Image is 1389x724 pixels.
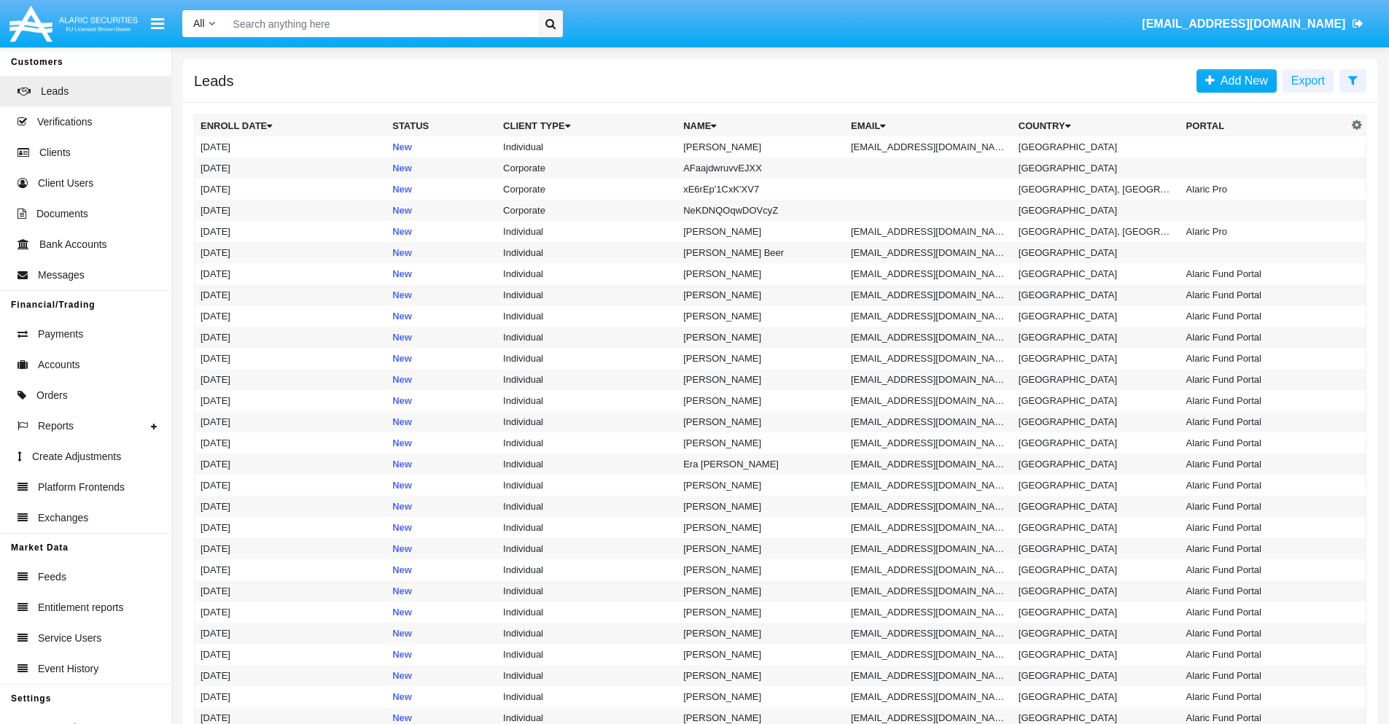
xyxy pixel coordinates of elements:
td: Individual [497,327,677,348]
td: [EMAIL_ADDRESS][DOMAIN_NAME] [845,263,1013,284]
th: Client Type [497,115,677,137]
a: All [182,16,226,31]
span: All [193,17,205,29]
td: [DATE] [195,623,387,644]
td: [GEOGRAPHIC_DATA] [1013,432,1180,454]
td: New [386,242,497,263]
td: New [386,369,497,390]
td: Alaric Fund Portal [1180,496,1348,517]
td: Alaric Fund Portal [1180,305,1348,327]
td: [GEOGRAPHIC_DATA] [1013,157,1180,179]
td: [EMAIL_ADDRESS][DOMAIN_NAME] [845,602,1013,623]
td: [PERSON_NAME] [677,580,845,602]
td: [GEOGRAPHIC_DATA] [1013,348,1180,369]
td: [PERSON_NAME] [677,305,845,327]
td: [PERSON_NAME] Beer [677,242,845,263]
td: Individual [497,475,677,496]
td: [EMAIL_ADDRESS][DOMAIN_NAME] [845,327,1013,348]
td: [GEOGRAPHIC_DATA] [1013,200,1180,221]
input: Search [226,10,533,37]
td: New [386,136,497,157]
td: [PERSON_NAME] [677,221,845,242]
td: Alaric Fund Portal [1180,602,1348,623]
td: [EMAIL_ADDRESS][DOMAIN_NAME] [845,242,1013,263]
span: Create Adjustments [32,449,121,464]
td: Individual [497,369,677,390]
td: [PERSON_NAME] [677,644,845,665]
td: [DATE] [195,369,387,390]
td: [GEOGRAPHIC_DATA] [1013,686,1180,707]
td: [DATE] [195,602,387,623]
td: AFaajdwruvvEJXX [677,157,845,179]
th: Name [677,115,845,137]
span: Service Users [38,631,101,646]
td: [GEOGRAPHIC_DATA] [1013,602,1180,623]
td: [EMAIL_ADDRESS][DOMAIN_NAME] [845,348,1013,369]
td: [GEOGRAPHIC_DATA] [1013,390,1180,411]
td: Corporate [497,179,677,200]
td: New [386,432,497,454]
td: Alaric Fund Portal [1180,327,1348,348]
td: [EMAIL_ADDRESS][DOMAIN_NAME] [845,136,1013,157]
td: [GEOGRAPHIC_DATA] [1013,559,1180,580]
td: [EMAIL_ADDRESS][DOMAIN_NAME] [845,580,1013,602]
td: [PERSON_NAME] [677,665,845,686]
td: Individual [497,221,677,242]
td: [PERSON_NAME] [677,284,845,305]
td: [PERSON_NAME] [677,623,845,644]
td: [GEOGRAPHIC_DATA] [1013,475,1180,496]
td: [PERSON_NAME] [677,432,845,454]
td: New [386,602,497,623]
td: New [386,263,497,284]
span: Event History [38,661,98,677]
td: [GEOGRAPHIC_DATA] [1013,580,1180,602]
td: [PERSON_NAME] [677,517,845,538]
td: New [386,686,497,707]
td: Individual [497,454,677,475]
h5: Leads [194,75,234,87]
span: Platform Frontends [38,480,125,495]
td: [GEOGRAPHIC_DATA] [1013,644,1180,665]
td: Alaric Fund Portal [1180,348,1348,369]
td: Alaric Fund Portal [1180,517,1348,538]
td: xE6rEp'1CxK'XV7 [677,179,845,200]
span: Accounts [38,357,80,373]
td: New [386,157,497,179]
td: New [386,284,497,305]
td: New [386,327,497,348]
img: Logo image [7,2,140,45]
span: Orders [36,388,68,403]
th: Status [386,115,497,137]
td: [DATE] [195,496,387,517]
td: Alaric Fund Portal [1180,580,1348,602]
td: Individual [497,136,677,157]
td: NeKDNQOqwDOVcyZ [677,200,845,221]
td: [DATE] [195,644,387,665]
span: Documents [36,206,88,222]
td: [EMAIL_ADDRESS][DOMAIN_NAME] [845,559,1013,580]
th: Portal [1180,115,1348,137]
td: [GEOGRAPHIC_DATA] [1013,517,1180,538]
td: Individual [497,284,677,305]
td: [PERSON_NAME] [677,411,845,432]
td: Individual [497,411,677,432]
span: [EMAIL_ADDRESS][DOMAIN_NAME] [1142,17,1345,30]
td: [DATE] [195,200,387,221]
td: [PERSON_NAME] [677,559,845,580]
td: [DATE] [195,157,387,179]
td: Individual [497,242,677,263]
td: [PERSON_NAME] [677,496,845,517]
span: Payments [38,327,83,342]
td: New [386,411,497,432]
th: Enroll Date [195,115,387,137]
td: Individual [497,623,677,644]
td: Individual [497,305,677,327]
td: [GEOGRAPHIC_DATA] [1013,454,1180,475]
td: [DATE] [195,517,387,538]
td: Alaric Fund Portal [1180,475,1348,496]
td: [DATE] [195,136,387,157]
td: [GEOGRAPHIC_DATA] [1013,242,1180,263]
td: [DATE] [195,327,387,348]
td: [DATE] [195,242,387,263]
td: Individual [497,559,677,580]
